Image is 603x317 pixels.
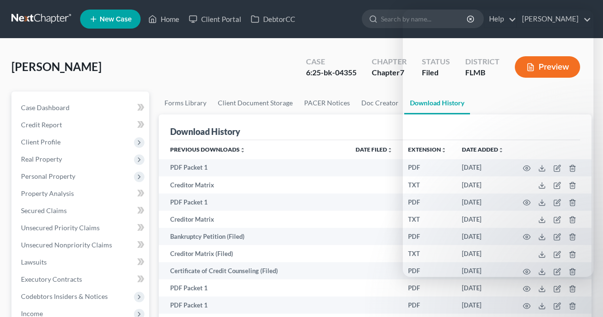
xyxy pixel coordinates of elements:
[159,176,348,194] td: Creditor Matrix
[400,194,454,211] td: PDF
[400,245,454,262] td: TXT
[454,297,511,314] td: [DATE]
[246,10,300,28] a: DebtorCC
[400,176,454,194] td: TXT
[21,121,62,129] span: Credit Report
[159,279,348,297] td: PDF Packet 1
[143,10,184,28] a: Home
[13,236,149,254] a: Unsecured Nonpriority Claims
[13,271,149,288] a: Executory Contracts
[381,10,468,28] input: Search by name...
[21,258,47,266] span: Lawsuits
[21,292,108,300] span: Codebtors Insiders & Notices
[13,185,149,202] a: Property Analysis
[21,275,82,283] span: Executory Contracts
[159,92,212,114] a: Forms Library
[240,147,245,153] i: unfold_more
[21,172,75,180] span: Personal Property
[454,279,511,297] td: [DATE]
[306,56,357,67] div: Case
[400,279,454,297] td: PDF
[159,159,348,176] td: PDF Packet 1
[159,211,348,228] td: Creditor Matrix
[159,228,348,245] td: Bankruptcy Petition (Filed)
[21,224,100,232] span: Unsecured Priority Claims
[403,10,593,277] iframe: Intercom live chat
[21,155,62,163] span: Real Property
[100,16,132,23] span: New Case
[21,206,67,215] span: Secured Claims
[13,254,149,271] a: Lawsuits
[400,68,404,77] span: 7
[387,147,393,153] i: unfold_more
[356,146,393,153] a: Date Filedunfold_more
[159,297,348,314] td: PDF Packet 1
[21,103,70,112] span: Case Dashboard
[372,67,407,78] div: Chapter
[13,99,149,116] a: Case Dashboard
[21,189,74,197] span: Property Analysis
[13,219,149,236] a: Unsecured Priority Claims
[159,262,348,279] td: Certificate of Credit Counseling (Filed)
[306,67,357,78] div: 6:25-bk-04355
[13,202,149,219] a: Secured Claims
[400,262,454,279] td: PDF
[11,60,102,73] span: [PERSON_NAME]
[184,10,246,28] a: Client Portal
[159,245,348,262] td: Creditor Matrix (Filed)
[400,159,454,176] td: PDF
[400,211,454,228] td: TXT
[400,297,454,314] td: PDF
[400,228,454,245] td: PDF
[13,116,149,133] a: Credit Report
[21,241,112,249] span: Unsecured Nonpriority Claims
[298,92,356,114] a: PACER Notices
[21,138,61,146] span: Client Profile
[372,56,407,67] div: Chapter
[571,285,593,307] iframe: Intercom live chat
[170,126,240,137] div: Download History
[356,92,404,114] a: Doc Creator
[212,92,298,114] a: Client Document Storage
[159,194,348,211] td: PDF Packet 1
[170,146,245,153] a: Previous Downloadsunfold_more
